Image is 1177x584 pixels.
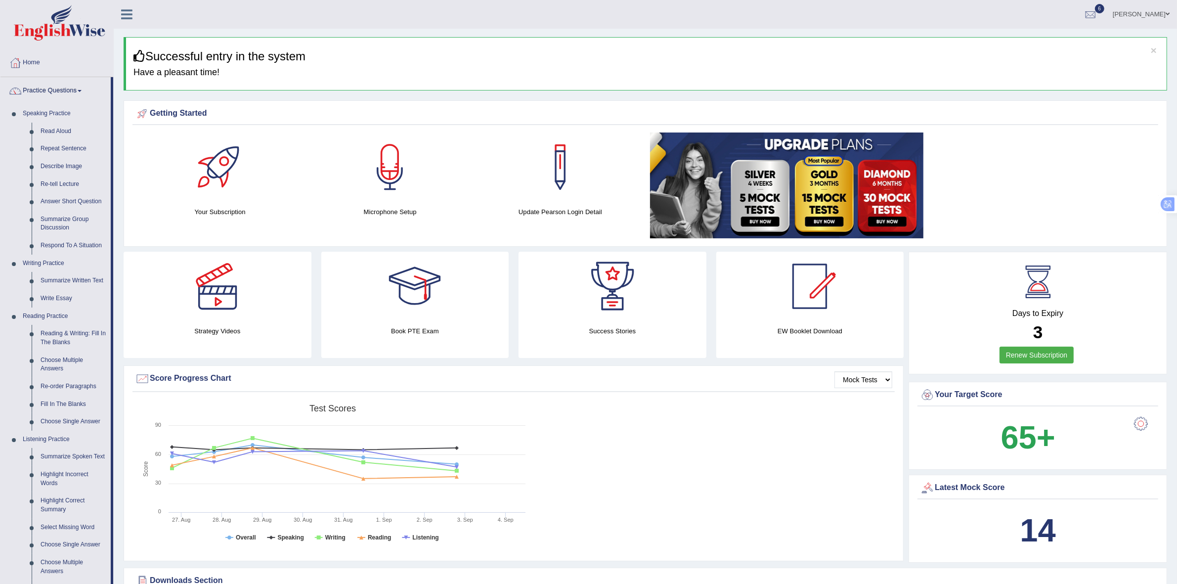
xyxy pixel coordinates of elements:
tspan: Writing [325,534,346,541]
h4: Strategy Videos [124,326,311,336]
text: 0 [158,508,161,514]
div: Getting Started [135,106,1156,121]
h4: Book PTE Exam [321,326,509,336]
a: Choose Multiple Answers [36,554,111,580]
div: Your Target Score [920,388,1156,403]
button: × [1151,45,1157,55]
a: Choose Multiple Answers [36,352,111,378]
a: Re-order Paragraphs [36,378,111,396]
text: 60 [155,451,161,457]
h4: Microphone Setup [310,207,470,217]
a: Describe Image [36,158,111,176]
a: Fill In The Blanks [36,396,111,413]
a: Re-tell Lecture [36,176,111,193]
text: 90 [155,422,161,428]
h4: Your Subscription [140,207,300,217]
b: 65+ [1001,419,1055,455]
a: Highlight Incorrect Words [36,466,111,492]
tspan: 27. Aug [172,517,190,523]
tspan: Reading [368,534,391,541]
a: Writing Practice [18,255,111,272]
a: Write Essay [36,290,111,308]
tspan: Score [142,461,149,477]
a: Choose Single Answer [36,536,111,554]
a: Repeat Sentence [36,140,111,158]
h4: Update Pearson Login Detail [480,207,640,217]
tspan: 28. Aug [213,517,231,523]
span: 6 [1095,4,1105,13]
tspan: 4. Sep [498,517,514,523]
tspan: 1. Sep [376,517,392,523]
h3: Successful entry in the system [133,50,1159,63]
tspan: 31. Aug [334,517,352,523]
h4: EW Booklet Download [716,326,904,336]
h4: Have a pleasant time! [133,68,1159,78]
text: 30 [155,480,161,486]
tspan: 2. Sep [417,517,433,523]
tspan: Listening [412,534,438,541]
img: small5.jpg [650,133,923,238]
div: Latest Mock Score [920,481,1156,495]
tspan: Test scores [309,404,356,413]
a: Summarize Written Text [36,272,111,290]
a: Answer Short Question [36,193,111,211]
a: Listening Practice [18,431,111,449]
a: Select Missing Word [36,519,111,537]
h4: Success Stories [519,326,706,336]
tspan: 29. Aug [253,517,271,523]
b: 3 [1033,322,1043,342]
a: Home [0,49,113,74]
a: Renew Subscription [1000,347,1074,363]
a: Summarize Spoken Text [36,448,111,466]
a: Summarize Group Discussion [36,211,111,237]
tspan: 3. Sep [457,517,473,523]
tspan: 30. Aug [294,517,312,523]
tspan: Speaking [277,534,304,541]
a: Choose Single Answer [36,413,111,431]
h4: Days to Expiry [920,309,1156,318]
tspan: Overall [236,534,256,541]
a: Respond To A Situation [36,237,111,255]
a: Speaking Practice [18,105,111,123]
a: Highlight Correct Summary [36,492,111,518]
b: 14 [1020,512,1055,548]
a: Practice Questions [0,77,111,102]
a: Read Aloud [36,123,111,140]
div: Score Progress Chart [135,371,892,386]
a: Reading Practice [18,308,111,325]
a: Reading & Writing: Fill In The Blanks [36,325,111,351]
